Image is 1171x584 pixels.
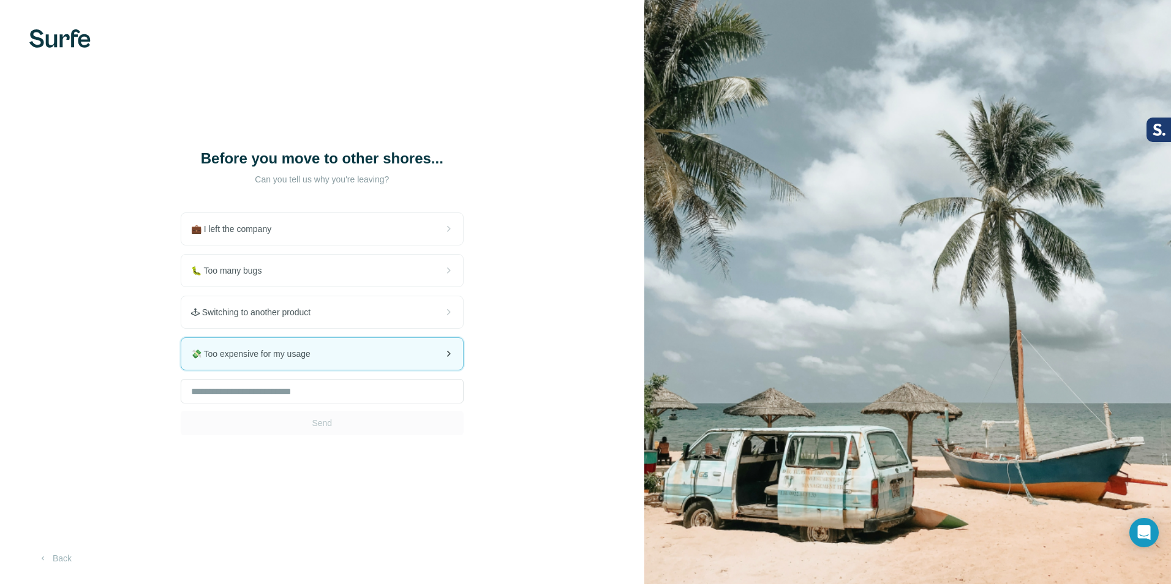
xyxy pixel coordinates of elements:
span: 💼 I left the company [191,223,281,235]
span: 🐛 Too many bugs [191,264,272,277]
h1: Before you move to other shores... [200,149,445,168]
img: Surfe's logo [29,29,91,48]
p: Can you tell us why you're leaving? [200,173,445,185]
div: Open Intercom Messenger [1129,518,1159,547]
span: 💸 Too expensive for my usage [191,348,320,360]
button: Back [29,547,80,569]
span: 🕹 Switching to another product [191,306,320,318]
